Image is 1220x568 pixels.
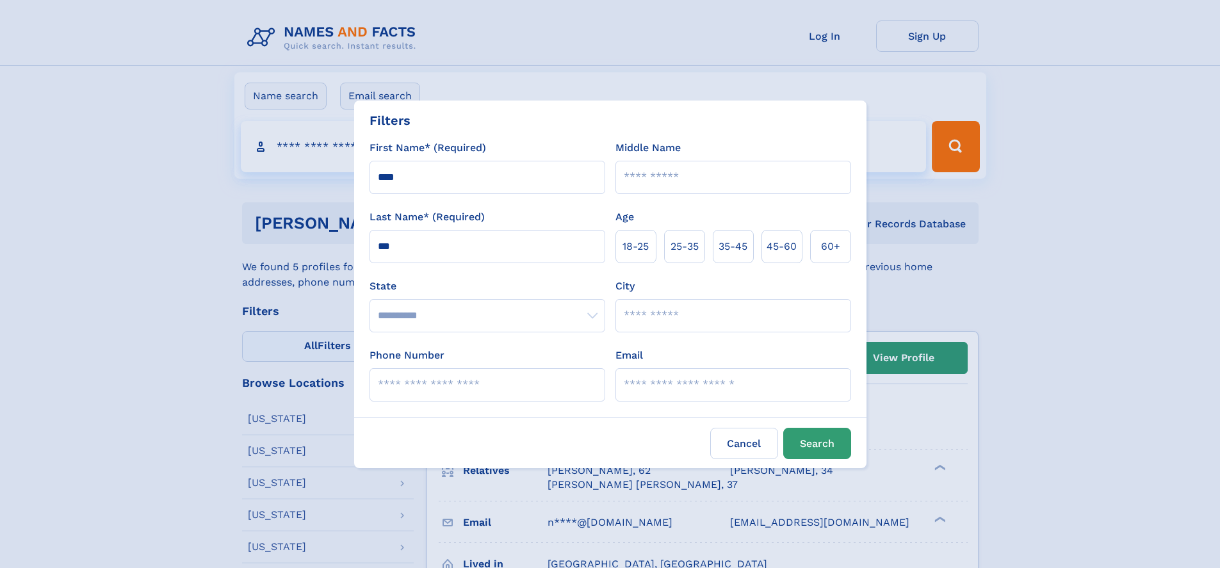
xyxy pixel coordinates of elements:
span: 35‑45 [719,239,747,254]
div: Filters [370,111,411,130]
span: 18‑25 [622,239,649,254]
span: 25‑35 [671,239,699,254]
label: Email [615,348,643,363]
label: City [615,279,635,294]
label: Last Name* (Required) [370,209,485,225]
button: Search [783,428,851,459]
label: First Name* (Required) [370,140,486,156]
label: State [370,279,605,294]
label: Age [615,209,634,225]
label: Middle Name [615,140,681,156]
span: 45‑60 [767,239,797,254]
label: Phone Number [370,348,444,363]
label: Cancel [710,428,778,459]
span: 60+ [821,239,840,254]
